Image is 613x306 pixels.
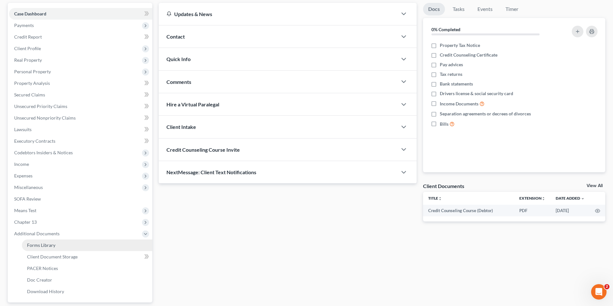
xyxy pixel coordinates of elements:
[14,219,37,225] span: Chapter 13
[14,196,41,202] span: SOFA Review
[9,8,152,20] a: Case Dashboard
[514,205,551,216] td: PDF
[9,77,152,89] a: Property Analysis
[9,31,152,43] a: Credit Report
[14,161,29,167] span: Income
[440,61,463,68] span: Pay advices
[551,205,590,216] td: [DATE]
[9,124,152,135] a: Lawsuits
[14,46,41,51] span: Client Profile
[14,104,67,109] span: Unsecured Priority Claims
[22,251,152,263] a: Client Document Storage
[27,289,64,294] span: Download History
[14,150,73,155] span: Codebtors Insiders & Notices
[14,127,32,132] span: Lawsuits
[472,3,498,15] a: Events
[440,121,448,127] span: Bills
[22,239,152,251] a: Forms Library
[22,286,152,297] a: Download History
[581,197,585,201] i: expand_more
[440,52,497,58] span: Credit Counseling Certificate
[14,80,50,86] span: Property Analysis
[9,89,152,101] a: Secured Claims
[14,57,42,63] span: Real Property
[448,3,470,15] a: Tasks
[604,284,609,289] span: 2
[440,90,513,97] span: Drivers license & social security card
[14,184,43,190] span: Miscellaneous
[440,81,473,87] span: Bank statements
[14,69,51,74] span: Personal Property
[440,71,462,77] span: Tax returns
[14,22,34,28] span: Payments
[166,79,191,85] span: Comments
[431,27,460,32] strong: 0% Completed
[27,254,78,259] span: Client Document Storage
[166,147,240,153] span: Credit Counseling Course Invite
[440,42,480,49] span: Property Tax Notice
[166,101,219,107] span: Hire a Virtual Paralegal
[27,242,55,248] span: Forms Library
[587,184,603,188] a: View All
[9,135,152,147] a: Executory Contracts
[9,101,152,112] a: Unsecured Priority Claims
[27,277,52,283] span: Doc Creator
[591,284,607,300] iframe: Intercom live chat
[14,34,42,40] span: Credit Report
[423,183,464,189] div: Client Documents
[14,231,60,236] span: Additional Documents
[166,124,196,130] span: Client Intake
[14,208,36,213] span: Means Test
[14,173,33,178] span: Expenses
[22,263,152,274] a: PACER Notices
[542,197,545,201] i: unfold_more
[9,193,152,205] a: SOFA Review
[438,197,442,201] i: unfold_more
[22,274,152,286] a: Doc Creator
[556,196,585,201] a: Date Added expand_more
[423,205,514,216] td: Credit Counseling Course (Debtor)
[166,169,256,175] span: NextMessage: Client Text Notifications
[428,196,442,201] a: Titleunfold_more
[500,3,523,15] a: Timer
[14,138,55,144] span: Executory Contracts
[440,101,478,107] span: Income Documents
[166,11,390,17] div: Updates & News
[166,56,191,62] span: Quick Info
[9,112,152,124] a: Unsecured Nonpriority Claims
[440,111,531,117] span: Separation agreements or decrees of divorces
[14,115,76,121] span: Unsecured Nonpriority Claims
[14,92,45,97] span: Secured Claims
[14,11,46,16] span: Case Dashboard
[519,196,545,201] a: Extensionunfold_more
[423,3,445,15] a: Docs
[27,265,58,271] span: PACER Notices
[166,33,185,40] span: Contact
